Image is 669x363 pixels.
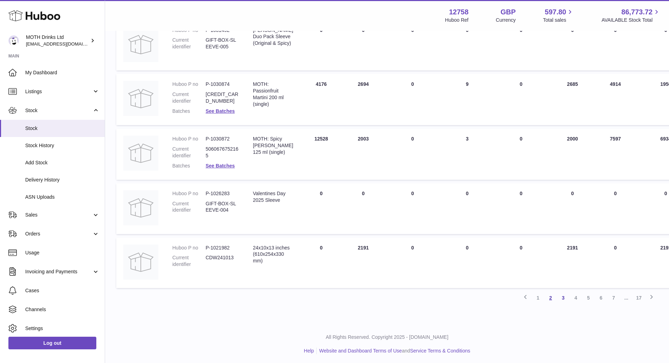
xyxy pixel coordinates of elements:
[253,81,293,108] div: MOTH: Passionfruit Martini 200 ml (single)
[445,17,469,23] div: Huboo Ref
[532,292,544,304] a: 1
[384,129,441,180] td: 0
[342,238,384,288] td: 2191
[520,136,523,142] span: 0
[25,159,99,166] span: Add Stock
[549,20,596,71] td: 0
[206,81,239,88] dd: P-1030874
[8,35,19,46] img: orders@mothdrinks.com
[601,7,661,23] a: 86,773.72 AVAILABLE Stock Total
[596,183,634,234] td: 0
[342,129,384,180] td: 2003
[253,136,293,156] div: MOTH: Spicy [PERSON_NAME] 125 ml (single)
[441,20,494,71] td: 0
[317,348,470,354] li: and
[25,142,99,149] span: Stock History
[123,245,158,280] img: product image
[206,190,239,197] dd: P-1026283
[172,200,206,214] dt: Current identifier
[26,34,89,47] div: MOTH Drinks Ltd
[25,249,99,256] span: Usage
[496,17,516,23] div: Currency
[206,245,239,251] dd: P-1021982
[172,136,206,142] dt: Huboo P no
[607,292,620,304] a: 7
[25,125,99,132] span: Stock
[520,191,523,196] span: 0
[172,108,206,115] dt: Batches
[8,337,96,349] a: Log out
[25,107,92,114] span: Stock
[557,292,570,304] a: 3
[596,129,634,180] td: 7597
[172,254,206,268] dt: Current identifier
[300,74,342,125] td: 4176
[172,190,206,197] dt: Huboo P no
[206,37,239,50] dd: GIFT-BOX-SLEEVE-005
[25,194,99,200] span: ASN Uploads
[342,183,384,234] td: 0
[25,268,92,275] span: Invoicing and Payments
[501,7,516,17] strong: GBP
[300,20,342,71] td: 0
[543,7,574,23] a: 597.80 Total sales
[111,334,663,341] p: All Rights Reserved. Copyright 2025 - [DOMAIN_NAME]
[300,183,342,234] td: 0
[549,183,596,234] td: 0
[206,254,239,268] dd: CDW241013
[549,238,596,288] td: 2191
[441,238,494,288] td: 0
[123,136,158,171] img: product image
[25,177,99,183] span: Delivery History
[520,81,523,87] span: 0
[206,91,239,104] dd: [CREDIT_CARD_NUMBER]
[621,7,653,17] span: 86,773.72
[384,20,441,71] td: 0
[582,292,595,304] a: 5
[253,190,293,204] div: Valentines Day 2025 Sleeve
[596,20,634,71] td: 0
[123,27,158,62] img: product image
[543,17,574,23] span: Total sales
[595,292,607,304] a: 6
[300,129,342,180] td: 12528
[633,292,645,304] a: 17
[596,238,634,288] td: 0
[172,37,206,50] dt: Current identifier
[172,91,206,104] dt: Current identifier
[172,81,206,88] dt: Huboo P no
[596,74,634,125] td: 4914
[520,245,523,251] span: 0
[410,348,470,354] a: Service Terms & Conditions
[441,74,494,125] td: 9
[449,7,469,17] strong: 12758
[172,146,206,159] dt: Current identifier
[172,163,206,169] dt: Batches
[342,74,384,125] td: 2694
[25,306,99,313] span: Channels
[384,74,441,125] td: 0
[206,146,239,159] dd: 5060676752165
[549,129,596,180] td: 2000
[544,292,557,304] a: 2
[520,27,523,33] span: 0
[25,287,99,294] span: Cases
[342,20,384,71] td: 0
[206,136,239,142] dd: P-1030872
[25,88,92,95] span: Listings
[570,292,582,304] a: 4
[441,129,494,180] td: 3
[253,245,293,265] div: 24x10x13 inches (610x254x330 mm)
[319,348,402,354] a: Website and Dashboard Terms of Use
[25,212,92,218] span: Sales
[441,183,494,234] td: 0
[123,190,158,225] img: product image
[384,238,441,288] td: 0
[25,69,99,76] span: My Dashboard
[545,7,566,17] span: 597.80
[384,183,441,234] td: 0
[206,108,235,114] a: See Batches
[300,238,342,288] td: 0
[206,200,239,214] dd: GIFT-BOX-SLEEVE-004
[620,292,633,304] span: ...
